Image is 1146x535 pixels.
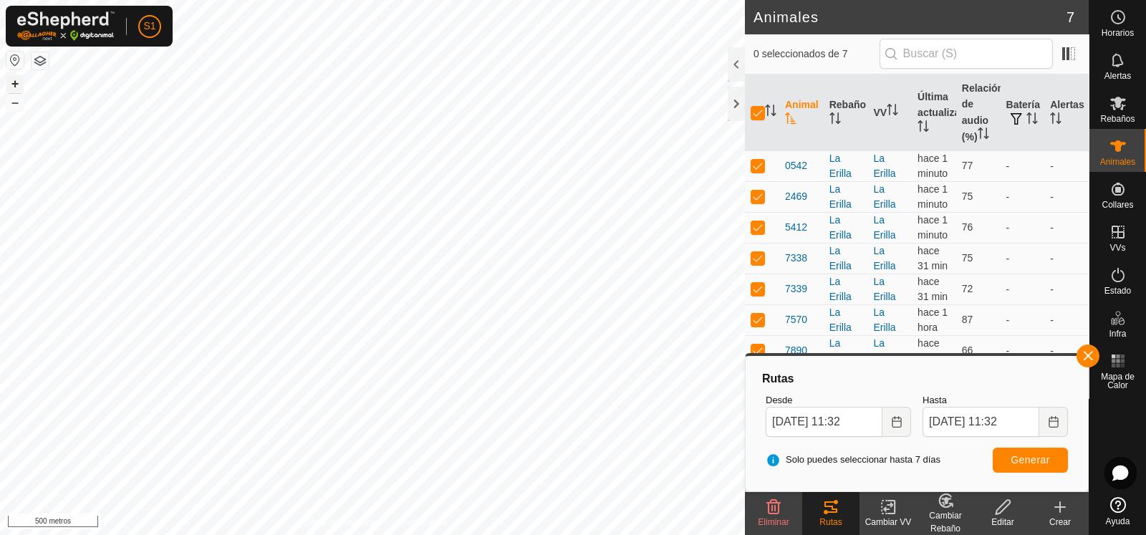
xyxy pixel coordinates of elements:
[6,75,24,92] button: +
[829,214,852,241] font: La Erilla
[873,183,895,210] a: La Erilla
[978,130,989,141] p-sorticon: Activar para ordenar
[962,344,973,356] font: 66
[887,106,898,117] p-sorticon: Activar para ordenar
[829,99,866,110] font: Rebaño
[1050,314,1054,326] font: -
[918,337,948,364] font: hace 31 min
[1039,407,1068,437] button: Elija fecha
[993,448,1068,473] button: Generar
[918,245,948,271] font: hace 31 min
[32,52,49,69] button: Capas del Mapa
[11,76,19,91] font: +
[766,395,793,405] font: Desde
[1026,115,1038,126] p-sorticon: Activar para ordenar
[873,214,895,241] font: La Erilla
[785,191,807,202] font: 2469
[873,307,895,333] a: La Erilla
[865,517,912,527] font: Cambiar VV
[918,122,929,134] p-sorticon: Activar para ordenar
[962,82,1003,143] font: Relación de audio (%)
[1006,284,1010,295] font: -
[1050,160,1054,172] font: -
[829,115,841,126] p-sorticon: Activar para ordenar
[918,307,948,333] span: 22 de agosto de 2025, 10:31
[962,283,973,294] font: 72
[962,314,973,325] font: 87
[873,337,895,364] a: La Erilla
[962,221,973,233] font: 76
[785,252,807,264] font: 7338
[299,518,381,528] font: Política de Privacidad
[918,276,948,302] font: hace 31 min
[918,153,948,179] font: hace 1 minuto
[918,245,948,271] span: 22 de agosto de 2025, 11:01
[873,153,895,179] a: La Erilla
[785,160,807,171] font: 0542
[17,11,115,41] img: Logotipo de Gallagher
[1089,491,1146,531] a: Ayuda
[143,20,155,32] font: S1
[398,516,446,529] a: Contáctanos
[1006,253,1010,264] font: -
[6,52,24,69] button: Restablecer mapa
[6,94,24,111] button: –
[1100,114,1135,124] font: Rebaños
[299,516,381,529] a: Política de Privacidad
[762,372,794,385] font: Rutas
[1106,516,1130,526] font: Ayuda
[785,115,796,126] p-sorticon: Activar para ordenar
[785,314,807,325] font: 7570
[786,454,940,465] font: Solo puedes seleccionar hasta 7 días
[785,99,819,110] font: Animal
[1102,28,1134,38] font: Horarios
[918,153,948,179] span: 22 ago 2025, 11:31
[882,407,911,437] button: Elija fecha
[1050,253,1054,264] font: -
[758,517,789,527] font: Eliminar
[1109,329,1126,339] font: Infra
[829,307,852,333] font: La Erilla
[1050,222,1054,233] font: -
[962,252,973,264] font: 75
[918,214,948,241] font: hace 1 minuto
[829,183,852,210] font: La Erilla
[929,511,961,534] font: Cambiar Rebaño
[1011,454,1050,466] font: Generar
[1050,284,1054,295] font: -
[1050,99,1084,110] font: Alertas
[1006,345,1010,357] font: -
[1109,243,1125,253] font: VVs
[962,191,973,202] font: 75
[918,214,948,241] span: 22 ago 2025, 11:31
[829,337,852,364] font: La Erilla
[1104,286,1131,296] font: Estado
[918,276,948,302] span: 22 de agosto de 2025, 11:01
[829,153,852,179] font: La Erilla
[829,245,852,271] font: La Erilla
[398,518,446,528] font: Contáctanos
[962,160,973,171] font: 77
[1050,191,1054,203] font: -
[1006,160,1010,172] font: -
[819,517,842,527] font: Rutas
[918,307,948,333] font: hace 1 hora
[785,283,807,294] font: 7339
[1066,9,1074,25] font: 7
[1101,372,1135,390] font: Mapa de Calor
[918,183,948,210] font: hace 1 minuto
[918,183,948,210] span: 22 ago 2025, 11:31
[829,276,852,302] font: La Erilla
[765,107,776,118] p-sorticon: Activar para ordenar
[918,91,981,118] font: Última actualización
[1050,345,1054,357] font: -
[873,276,895,302] a: La Erilla
[923,395,947,405] font: Hasta
[991,517,1013,527] font: Editar
[873,107,887,118] font: VV
[1049,517,1071,527] font: Crear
